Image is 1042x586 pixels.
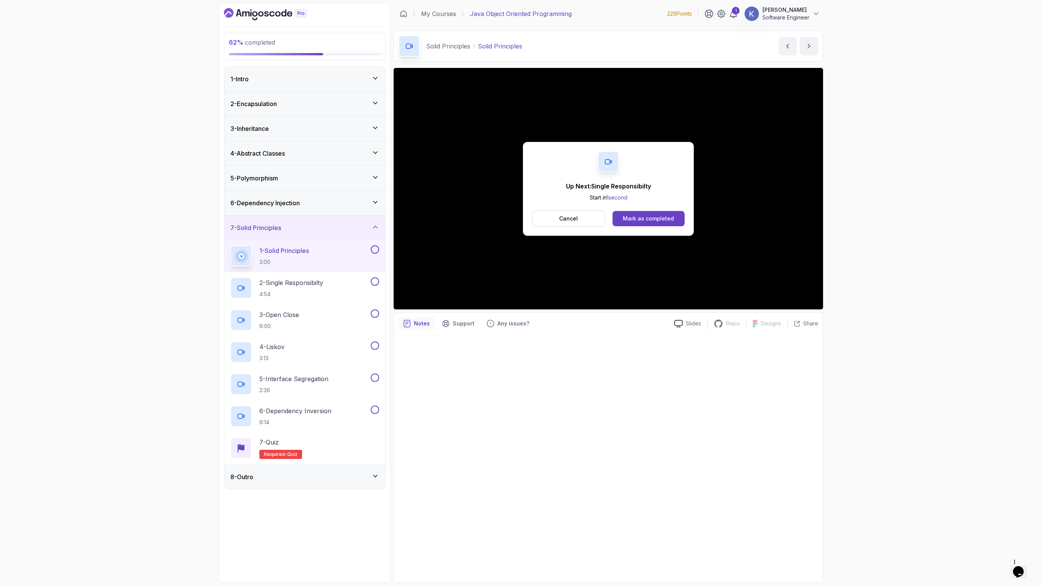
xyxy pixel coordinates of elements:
img: user profile image [745,6,759,21]
button: next content [800,37,818,55]
button: 4-Abstract Classes [224,141,385,166]
button: 5-Polymorphism [224,166,385,190]
p: 5 - Interface Segregation [259,374,328,383]
p: [PERSON_NAME] [762,6,809,14]
button: Share [787,320,818,327]
button: 7-Solid Principles [224,216,385,240]
a: Dashboard [224,8,325,20]
p: Java Object Oriented Programming [470,9,572,18]
a: Slides [668,320,707,328]
iframe: chat widget [1010,555,1034,578]
p: 6:00 [259,322,299,330]
h3: 4 - Abstract Classes [230,149,285,158]
p: Up Next: Single Responsibilty [566,182,651,191]
button: 4-Liskov3:13 [230,341,379,363]
h3: 5 - Polymorphism [230,174,278,183]
p: Software Engineer [762,14,809,21]
h3: 6 - Dependency Injection [230,198,300,208]
h3: 7 - Solid Principles [230,223,281,232]
button: 8-Outro [224,465,385,489]
p: 6:14 [259,419,331,426]
button: previous content [778,37,797,55]
p: Slides [686,320,701,327]
p: 2 - Single Responsibilty [259,278,323,287]
p: 1 - Solid Principles [259,246,309,255]
button: 7-QuizRequired-quiz [230,438,379,459]
span: 1 second [606,194,627,201]
p: Designs [761,320,781,327]
button: 2-Encapsulation [224,92,385,116]
button: 3-Open Close6:00 [230,309,379,331]
a: My Courses [421,9,456,18]
p: 6 - Dependency Inversion [259,406,331,415]
iframe: 2 - SOLID Principles [394,68,823,309]
p: Start in [566,194,651,201]
button: 6-Dependency Injection [224,191,385,215]
span: quiz [287,451,297,457]
span: completed [229,39,275,46]
button: Cancel [532,211,605,227]
p: 3 - Open Close [259,310,299,319]
button: 2-Single Responsibilty4:54 [230,277,379,299]
p: 3:00 [259,258,309,266]
h3: 3 - Inheritance [230,124,269,133]
button: 3-Inheritance [224,116,385,141]
div: Mark as completed [623,215,674,222]
p: Any issues? [497,320,529,327]
span: 62 % [229,39,243,46]
p: Solid Principles [478,42,522,51]
p: 229 Points [667,10,692,18]
p: Solid Principles [426,42,470,51]
p: Repo [726,320,740,327]
p: 3:13 [259,354,285,362]
button: notes button [399,317,434,330]
h3: 2 - Encapsulation [230,99,277,108]
div: 1 [732,7,740,14]
h3: 8 - Outro [230,472,253,481]
p: 2:36 [259,386,328,394]
span: Required- [264,451,287,457]
p: Share [803,320,818,327]
button: user profile image[PERSON_NAME]Software Engineer [744,6,820,21]
button: 1-Solid Principles3:00 [230,245,379,267]
p: Support [453,320,474,327]
p: Notes [414,320,430,327]
p: 4:54 [259,290,323,298]
button: 6-Dependency Inversion6:14 [230,406,379,427]
button: Feedback button [482,317,534,330]
button: 5-Interface Segregation2:36 [230,373,379,395]
a: Dashboard [400,10,407,18]
p: Cancel [559,215,578,222]
button: 1-Intro [224,67,385,91]
p: 4 - Liskov [259,342,285,351]
button: Support button [437,317,479,330]
p: 7 - Quiz [259,438,279,447]
button: Mark as completed [613,211,685,226]
h3: 1 - Intro [230,74,249,84]
a: 1 [729,9,738,18]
